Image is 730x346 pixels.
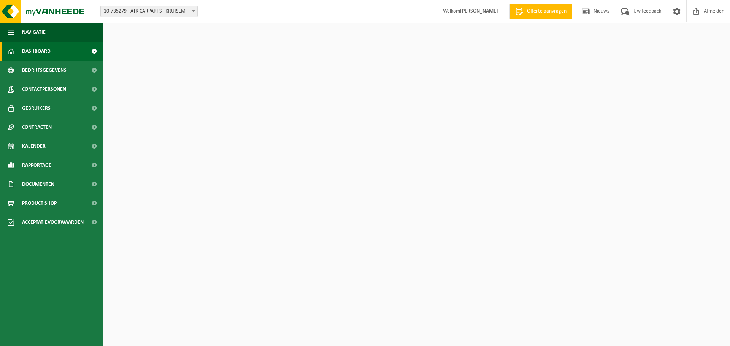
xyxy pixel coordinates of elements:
span: Dashboard [22,42,51,61]
span: Rapportage [22,156,51,175]
span: Contracten [22,118,52,137]
span: Product Shop [22,194,57,213]
span: Acceptatievoorwaarden [22,213,84,232]
span: 10-735279 - ATK CARPARTS - KRUISEM [101,6,197,17]
span: Documenten [22,175,54,194]
span: Gebruikers [22,99,51,118]
span: Offerte aanvragen [525,8,568,15]
span: Contactpersonen [22,80,66,99]
span: Kalender [22,137,46,156]
span: Bedrijfsgegevens [22,61,67,80]
span: 10-735279 - ATK CARPARTS - KRUISEM [100,6,198,17]
a: Offerte aanvragen [509,4,572,19]
span: Navigatie [22,23,46,42]
strong: [PERSON_NAME] [460,8,498,14]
